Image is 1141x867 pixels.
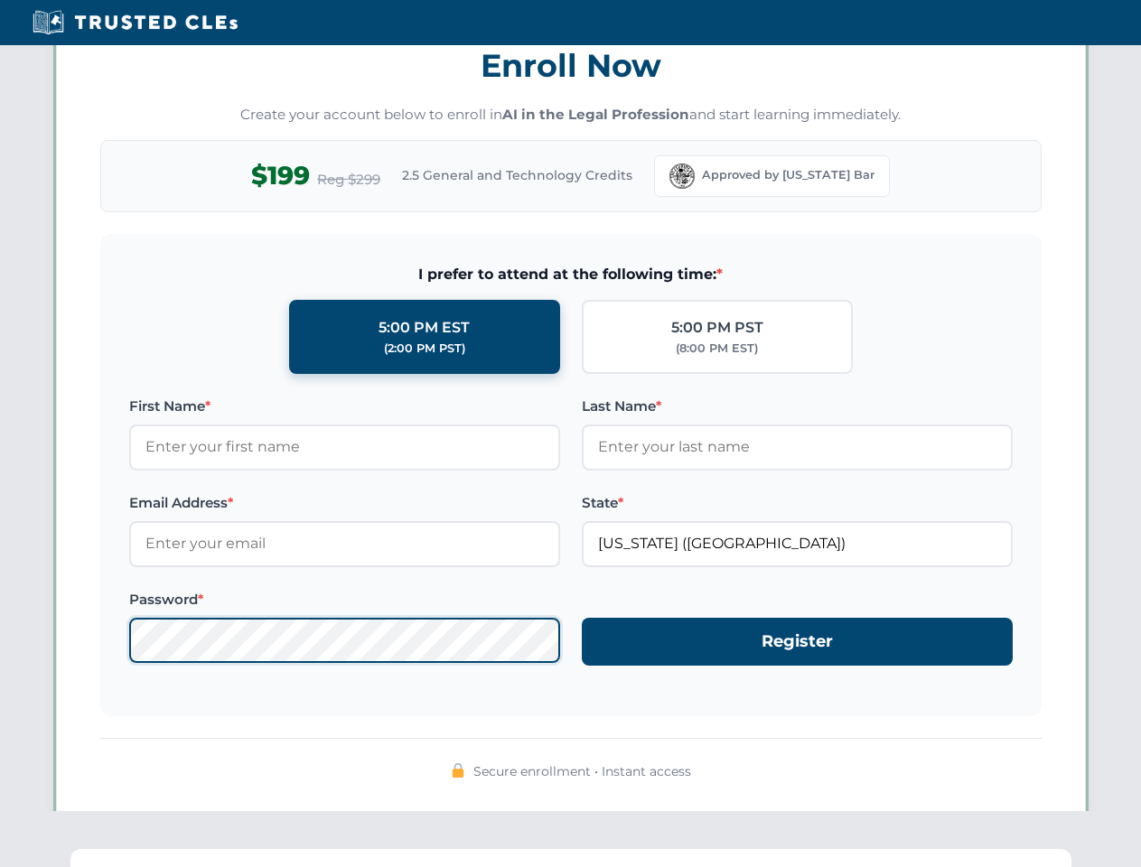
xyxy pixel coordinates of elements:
[129,589,560,611] label: Password
[384,340,465,358] div: (2:00 PM PST)
[473,761,691,781] span: Secure enrollment • Instant access
[251,155,310,196] span: $199
[317,169,380,191] span: Reg $299
[582,396,1013,417] label: Last Name
[129,492,560,514] label: Email Address
[379,316,470,340] div: 5:00 PM EST
[582,424,1013,470] input: Enter your last name
[451,763,465,778] img: 🔒
[100,105,1042,126] p: Create your account below to enroll in and start learning immediately.
[27,9,243,36] img: Trusted CLEs
[129,521,560,566] input: Enter your email
[502,106,689,123] strong: AI in the Legal Profession
[129,424,560,470] input: Enter your first name
[582,618,1013,666] button: Register
[669,163,695,189] img: Florida Bar
[582,521,1013,566] input: Florida (FL)
[676,340,758,358] div: (8:00 PM EST)
[129,396,560,417] label: First Name
[671,316,763,340] div: 5:00 PM PST
[100,37,1042,94] h3: Enroll Now
[402,165,632,185] span: 2.5 General and Technology Credits
[129,263,1013,286] span: I prefer to attend at the following time:
[702,166,874,184] span: Approved by [US_STATE] Bar
[582,492,1013,514] label: State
